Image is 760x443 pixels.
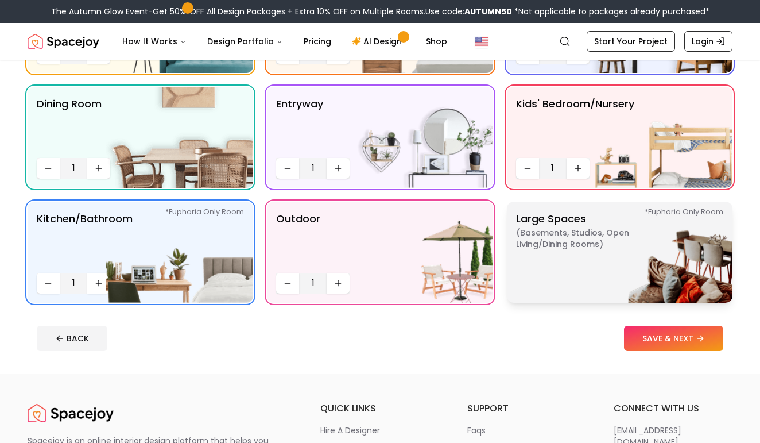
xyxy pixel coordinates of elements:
nav: Main [113,30,456,53]
p: Kids' Bedroom/Nursery [516,96,634,153]
a: faqs [467,425,586,436]
img: United States [475,34,488,48]
a: Spacejoy [28,30,99,53]
p: entryway [276,96,323,153]
p: Kitchen/Bathroom [37,211,133,268]
p: Outdoor [276,211,320,268]
a: Shop [417,30,456,53]
button: SAVE & NEXT [624,326,723,351]
button: How It Works [113,30,196,53]
img: Kitchen/Bathroom *Euphoria Only [106,202,253,303]
img: Kids' Bedroom/Nursery [585,87,732,188]
button: BACK [37,326,107,351]
div: The Autumn Glow Event-Get 50% OFF All Design Packages + Extra 10% OFF on Multiple Rooms. [51,6,709,17]
a: hire a designer [320,425,439,436]
span: Use code: [425,6,512,17]
a: Start Your Project [587,31,675,52]
img: Outdoor [346,202,493,303]
p: Large Spaces [516,211,660,294]
h6: connect with us [614,402,732,415]
button: Decrease quantity [276,158,299,179]
button: Increase quantity [327,273,350,294]
h6: quick links [320,402,439,415]
a: Pricing [294,30,340,53]
a: Spacejoy [28,402,114,425]
img: Spacejoy Logo [28,402,114,425]
button: Decrease quantity [516,158,539,179]
button: Increase quantity [567,158,590,179]
a: AI Design [343,30,414,53]
img: Spacejoy Logo [28,30,99,53]
p: Dining Room [37,96,102,153]
button: Decrease quantity [276,273,299,294]
button: Increase quantity [87,158,110,179]
nav: Global [28,23,732,60]
img: entryway [346,87,493,188]
button: Decrease quantity [37,158,60,179]
img: Large Spaces *Euphoria Only [585,202,732,303]
button: Decrease quantity [37,273,60,294]
b: AUTUMN50 [464,6,512,17]
span: 1 [64,161,83,175]
span: *Not applicable to packages already purchased* [512,6,709,17]
span: ( Basements, Studios, Open living/dining rooms ) [516,227,660,250]
span: 1 [64,276,83,290]
span: 1 [304,276,322,290]
p: hire a designer [320,425,380,436]
button: Increase quantity [327,158,350,179]
span: 1 [304,161,322,175]
span: 1 [544,161,562,175]
button: Increase quantity [87,273,110,294]
a: Login [684,31,732,52]
h6: support [467,402,586,415]
p: faqs [467,425,486,436]
button: Design Portfolio [198,30,292,53]
img: Dining Room [106,87,253,188]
